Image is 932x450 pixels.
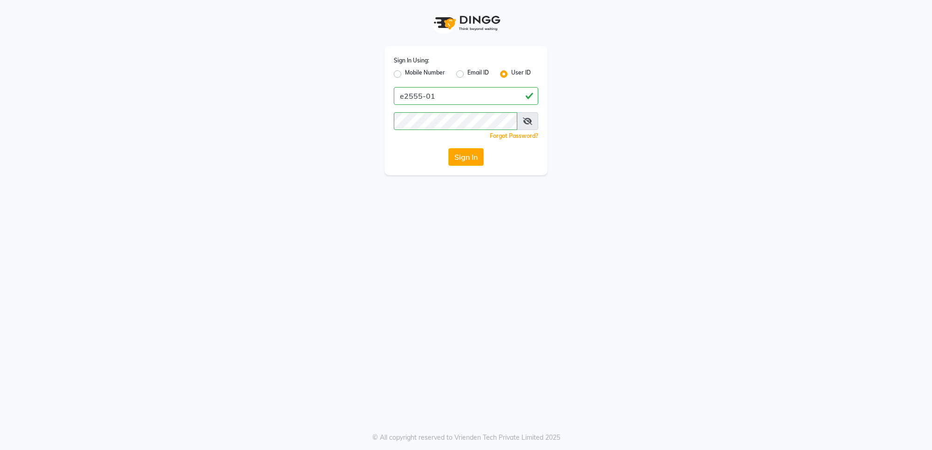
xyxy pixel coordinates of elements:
input: Username [394,112,517,130]
label: User ID [511,68,531,80]
img: logo1.svg [429,9,503,37]
label: Sign In Using: [394,56,429,65]
button: Sign In [448,148,484,166]
input: Username [394,87,538,105]
label: Email ID [467,68,489,80]
label: Mobile Number [405,68,445,80]
a: Forgot Password? [490,132,538,139]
